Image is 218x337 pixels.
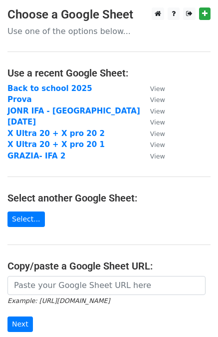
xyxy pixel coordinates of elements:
a: GRAZIA- IFA 2 [7,151,65,160]
small: View [150,152,165,160]
small: View [150,118,165,126]
input: Next [7,316,33,332]
a: X Ultra 20 + X pro 20 2 [7,129,105,138]
iframe: Chat Widget [168,289,218,337]
a: Select... [7,211,45,227]
small: Example: [URL][DOMAIN_NAME] [7,297,110,304]
a: View [140,117,165,126]
small: View [150,130,165,137]
small: View [150,96,165,103]
h4: Select another Google Sheet: [7,192,211,204]
h4: Copy/paste a Google Sheet URL: [7,260,211,272]
a: View [140,151,165,160]
a: Back to school 2025 [7,84,92,93]
a: JONR IFA - [GEOGRAPHIC_DATA] [7,106,140,115]
small: View [150,85,165,92]
input: Paste your Google Sheet URL here [7,276,206,295]
a: [DATE] [7,117,36,126]
a: View [140,106,165,115]
a: View [140,140,165,149]
small: View [150,107,165,115]
a: X Ultra 20 + X pro 20 1 [7,140,105,149]
a: View [140,129,165,138]
small: View [150,141,165,148]
a: View [140,95,165,104]
a: Prova [7,95,32,104]
h3: Choose a Google Sheet [7,7,211,22]
h4: Use a recent Google Sheet: [7,67,211,79]
p: Use one of the options below... [7,26,211,36]
a: View [140,84,165,93]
